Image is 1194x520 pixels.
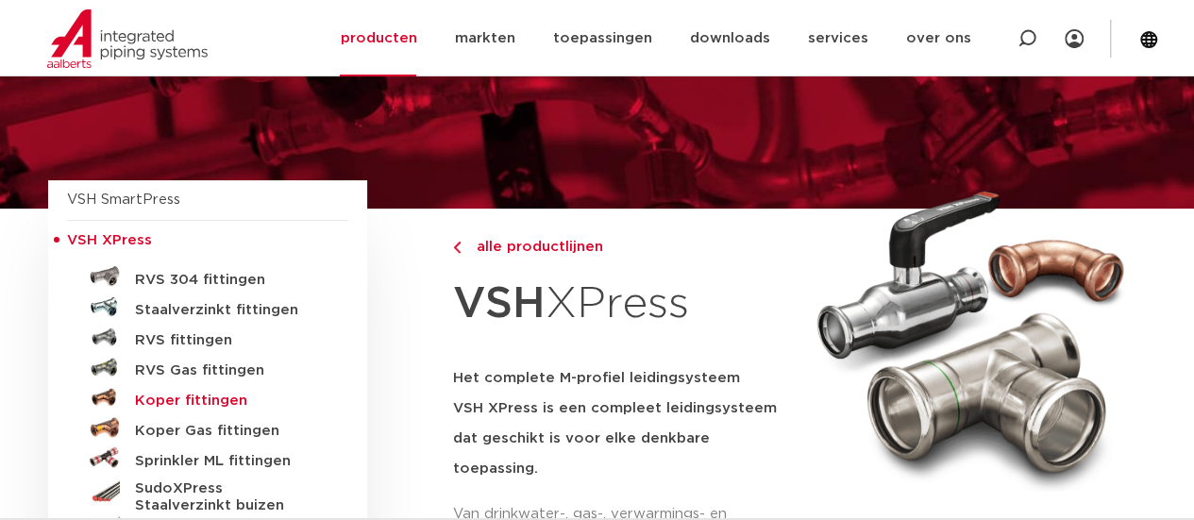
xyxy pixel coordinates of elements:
h5: RVS fittingen [135,332,322,349]
h5: Sprinkler ML fittingen [135,453,322,470]
h1: XPress [453,268,795,341]
a: RVS fittingen [67,322,348,352]
a: Sprinkler ML fittingen [67,443,348,473]
h5: SudoXPress Staalverzinkt buizen [135,480,322,514]
a: Staalverzinkt fittingen [67,292,348,322]
h5: RVS Gas fittingen [135,362,322,379]
span: VSH XPress [67,233,152,247]
h5: RVS 304 fittingen [135,272,322,289]
a: RVS 304 fittingen [67,261,348,292]
strong: VSH [453,282,546,326]
a: alle productlijnen [453,236,795,259]
h5: Koper fittingen [135,393,322,410]
a: SudoXPress Staalverzinkt buizen [67,473,348,514]
a: Koper fittingen [67,382,348,412]
img: chevron-right.svg [453,242,461,254]
a: VSH SmartPress [67,193,180,207]
h5: Koper Gas fittingen [135,423,322,440]
a: Koper Gas fittingen [67,412,348,443]
h5: Staalverzinkt fittingen [135,302,322,319]
span: alle productlijnen [465,240,603,254]
h5: Het complete M-profiel leidingsysteem VSH XPress is een compleet leidingsysteem dat geschikt is v... [453,363,795,484]
a: RVS Gas fittingen [67,352,348,382]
